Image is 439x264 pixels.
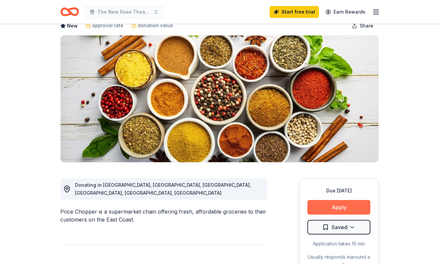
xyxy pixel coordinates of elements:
[360,22,373,30] span: Share
[75,182,251,196] span: Donating in [GEOGRAPHIC_DATA], [GEOGRAPHIC_DATA], [GEOGRAPHIC_DATA], [GEOGRAPHIC_DATA], [GEOGRAPH...
[131,22,173,30] a: donation value
[307,220,370,234] button: Saved
[92,22,123,30] span: approval rate
[307,240,370,248] div: Application takes 10 min
[61,35,378,162] img: Image for Price Chopper
[307,187,370,195] div: Due [DATE]
[307,200,370,215] button: Apply
[332,223,347,231] span: Saved
[322,6,369,18] a: Earn Rewards
[60,4,79,20] a: Home
[67,22,78,30] span: New
[346,19,379,33] button: Share
[84,5,164,19] button: The New Rose Theatre Group Auction
[138,22,173,30] span: donation value
[86,22,123,30] a: approval rate
[270,6,319,18] a: Start free trial
[97,8,151,16] span: The New Rose Theatre Group Auction
[60,208,267,224] div: Price Chopper is a supermarket chain offering fresh, affordable groceries to their customers on t...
